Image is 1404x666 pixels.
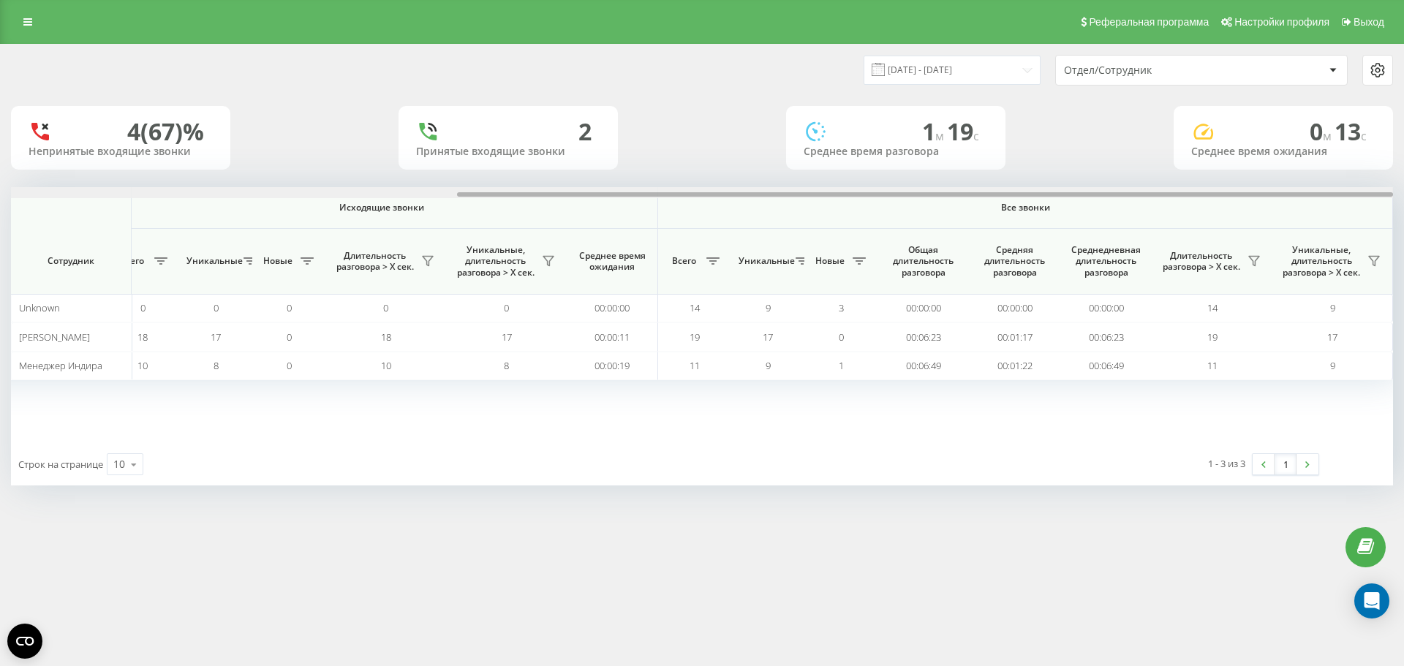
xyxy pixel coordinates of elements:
[1310,116,1335,147] span: 0
[665,255,702,267] span: Всего
[381,330,391,344] span: 18
[969,352,1060,380] td: 00:01:22
[690,330,700,344] span: 19
[1323,128,1335,144] span: м
[877,322,969,351] td: 00:06:23
[947,116,979,147] span: 19
[287,359,292,372] span: 0
[383,301,388,314] span: 0
[701,202,1349,213] span: Все звонки
[1354,583,1389,618] div: Open Intercom Messenger
[1330,301,1335,314] span: 9
[567,352,658,380] td: 00:00:19
[1354,16,1384,28] span: Выход
[1159,250,1243,273] span: Длительность разговора > Х сек.
[1234,16,1329,28] span: Настройки профиля
[980,244,1049,279] span: Средняя длительность разговора
[690,359,700,372] span: 11
[140,202,624,213] span: Исходящие звонки
[839,330,844,344] span: 0
[1335,116,1367,147] span: 13
[839,359,844,372] span: 1
[877,352,969,380] td: 00:06:49
[1280,244,1363,279] span: Уникальные, длительность разговора > Х сек.
[1071,244,1141,279] span: Среднедневная длительность разговора
[1064,64,1239,77] div: Отдел/Сотрудник
[140,301,146,314] span: 0
[690,301,700,314] span: 14
[1089,16,1209,28] span: Реферальная программа
[453,244,537,279] span: Уникальные, длительность разговора > Х сек.
[1327,330,1337,344] span: 17
[935,128,947,144] span: м
[567,294,658,322] td: 00:00:00
[137,330,148,344] span: 18
[186,255,239,267] span: Уникальные
[504,359,509,372] span: 8
[260,255,296,267] span: Новые
[214,301,219,314] span: 0
[502,330,512,344] span: 17
[287,330,292,344] span: 0
[1207,301,1218,314] span: 14
[1060,322,1152,351] td: 00:06:23
[739,255,791,267] span: Уникальные
[18,458,103,471] span: Строк на странице
[922,116,947,147] span: 1
[416,145,600,158] div: Принятые входящие звонки
[1330,359,1335,372] span: 9
[578,250,646,273] span: Среднее время ожидания
[888,244,958,279] span: Общая длительность разговора
[137,359,148,372] span: 10
[381,359,391,372] span: 10
[333,250,417,273] span: Длительность разговора > Х сек.
[1207,359,1218,372] span: 11
[766,301,771,314] span: 9
[877,294,969,322] td: 00:00:00
[578,118,592,145] div: 2
[567,322,658,351] td: 00:00:11
[1060,294,1152,322] td: 00:00:00
[1207,330,1218,344] span: 19
[7,624,42,659] button: Open CMP widget
[969,294,1060,322] td: 00:00:00
[214,359,219,372] span: 8
[19,330,90,344] span: [PERSON_NAME]
[1208,456,1245,471] div: 1 - 3 из 3
[766,359,771,372] span: 9
[211,330,221,344] span: 17
[839,301,844,314] span: 3
[113,255,150,267] span: Всего
[973,128,979,144] span: c
[504,301,509,314] span: 0
[804,145,988,158] div: Среднее время разговора
[19,359,102,372] span: Менеджер Индира
[29,145,213,158] div: Непринятые входящие звонки
[113,457,125,472] div: 10
[23,255,118,267] span: Сотрудник
[19,301,60,314] span: Unknown
[763,330,773,344] span: 17
[969,322,1060,351] td: 00:01:17
[127,118,204,145] div: 4 (67)%
[287,301,292,314] span: 0
[812,255,848,267] span: Новые
[1191,145,1375,158] div: Среднее время ожидания
[1275,454,1297,474] a: 1
[1060,352,1152,380] td: 00:06:49
[1361,128,1367,144] span: c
